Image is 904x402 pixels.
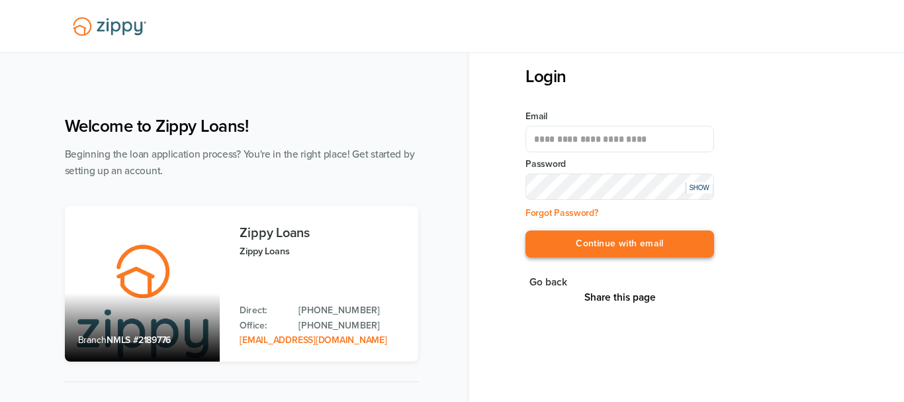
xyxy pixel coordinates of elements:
h1: Welcome to Zippy Loans! [65,116,418,136]
a: Forgot Password? [525,207,598,219]
span: NMLS #2189776 [107,334,171,346]
a: Office Phone: 512-975-2947 [298,319,404,333]
a: Email Address: zippyguide@zippymh.com [240,334,386,346]
input: Email Address [525,126,714,152]
h3: Login [525,66,714,87]
label: Email [525,110,714,123]
p: Office: [240,319,285,333]
button: Share This Page [580,291,660,304]
button: Go back [525,274,571,291]
p: Direct: [240,303,285,318]
img: Lender Logo [65,11,154,42]
span: Beginning the loan application process? You're in the right place! Get started by setting up an a... [65,148,415,177]
input: Input Password [525,174,714,200]
button: Continue with email [525,230,714,258]
span: Branch [78,334,107,346]
label: Password [525,158,714,171]
h3: Zippy Loans [240,226,404,240]
a: Direct Phone: 512-975-2947 [298,303,404,318]
p: Zippy Loans [240,244,404,259]
div: SHOW [686,182,712,193]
